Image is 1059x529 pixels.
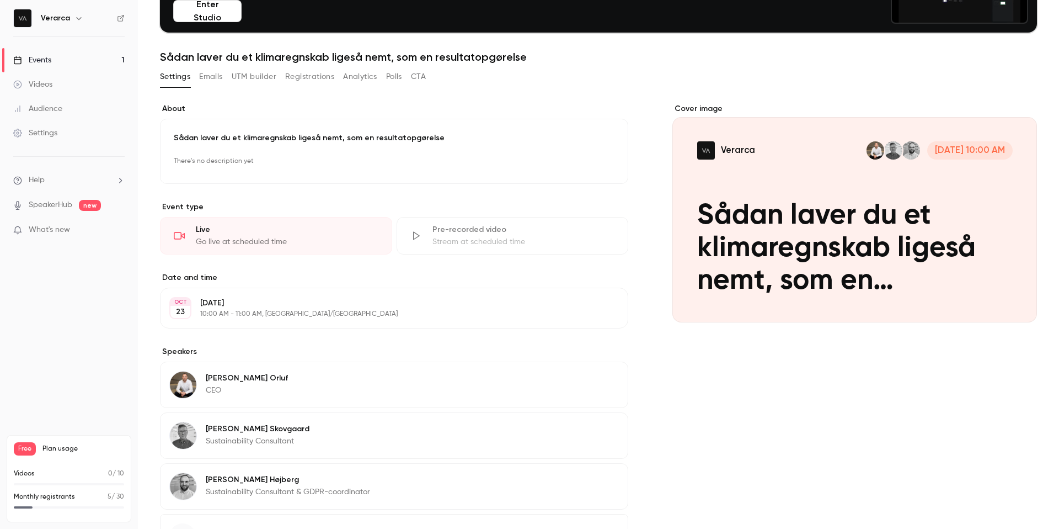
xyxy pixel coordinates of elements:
[108,494,111,500] span: 5
[196,224,378,235] div: Live
[397,217,629,255] div: Pre-recorded videoStream at scheduled time
[174,152,614,170] p: There's no description yet
[29,174,45,186] span: Help
[13,103,62,114] div: Audience
[206,424,309,435] p: [PERSON_NAME] Skovgaard
[160,103,628,114] label: About
[200,310,570,319] p: 10:00 AM - 11:00 AM, [GEOGRAPHIC_DATA]/[GEOGRAPHIC_DATA]
[160,463,628,510] div: Søren Højberg[PERSON_NAME] HøjbergSustainability Consultant & GDPR-coordinator
[206,474,370,485] p: [PERSON_NAME] Højberg
[13,79,52,90] div: Videos
[672,103,1037,114] label: Cover image
[196,236,378,247] div: Go live at scheduled time
[108,492,124,502] p: / 30
[108,469,124,479] p: / 10
[386,68,402,86] button: Polls
[174,133,614,144] p: Sådan laver du et klimaregnskab ligeså nemt, som en resultatopgørelse
[199,68,222,86] button: Emails
[14,492,75,502] p: Monthly registrants
[170,422,196,449] img: Dan Skovgaard
[79,200,101,211] span: new
[14,442,36,456] span: Free
[206,373,288,384] p: [PERSON_NAME] Orluf
[13,174,125,186] li: help-dropdown-opener
[170,372,196,398] img: Søren Orluf
[42,445,124,453] span: Plan usage
[170,473,196,500] img: Søren Højberg
[206,436,309,447] p: Sustainability Consultant
[14,9,31,27] img: Verarca
[160,272,628,283] label: Date and time
[108,470,113,477] span: 0
[160,217,392,255] div: LiveGo live at scheduled time
[160,68,190,86] button: Settings
[160,346,628,357] label: Speakers
[29,199,72,211] a: SpeakerHub
[41,13,70,24] h6: Verarca
[206,385,288,396] p: CEO
[160,202,628,213] p: Event type
[160,412,628,459] div: Dan Skovgaard[PERSON_NAME] SkovgaardSustainability Consultant
[672,103,1037,322] section: Cover image
[432,224,615,235] div: Pre-recorded video
[13,128,57,139] div: Settings
[200,298,570,309] p: [DATE]
[170,298,190,306] div: OCT
[29,224,70,236] span: What's new
[343,68,377,86] button: Analytics
[13,55,51,66] div: Events
[411,68,426,86] button: CTA
[14,469,35,479] p: Videos
[232,68,276,86] button: UTM builder
[285,68,334,86] button: Registrations
[176,306,185,318] p: 23
[160,50,1037,64] h1: Sådan laver du et klimaregnskab ligeså nemt, som en resultatopgørelse
[160,362,628,408] div: Søren Orluf[PERSON_NAME] OrlufCEO
[111,225,125,235] iframe: Noticeable Trigger
[206,486,370,498] p: Sustainability Consultant & GDPR-coordinator
[432,236,615,247] div: Stream at scheduled time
